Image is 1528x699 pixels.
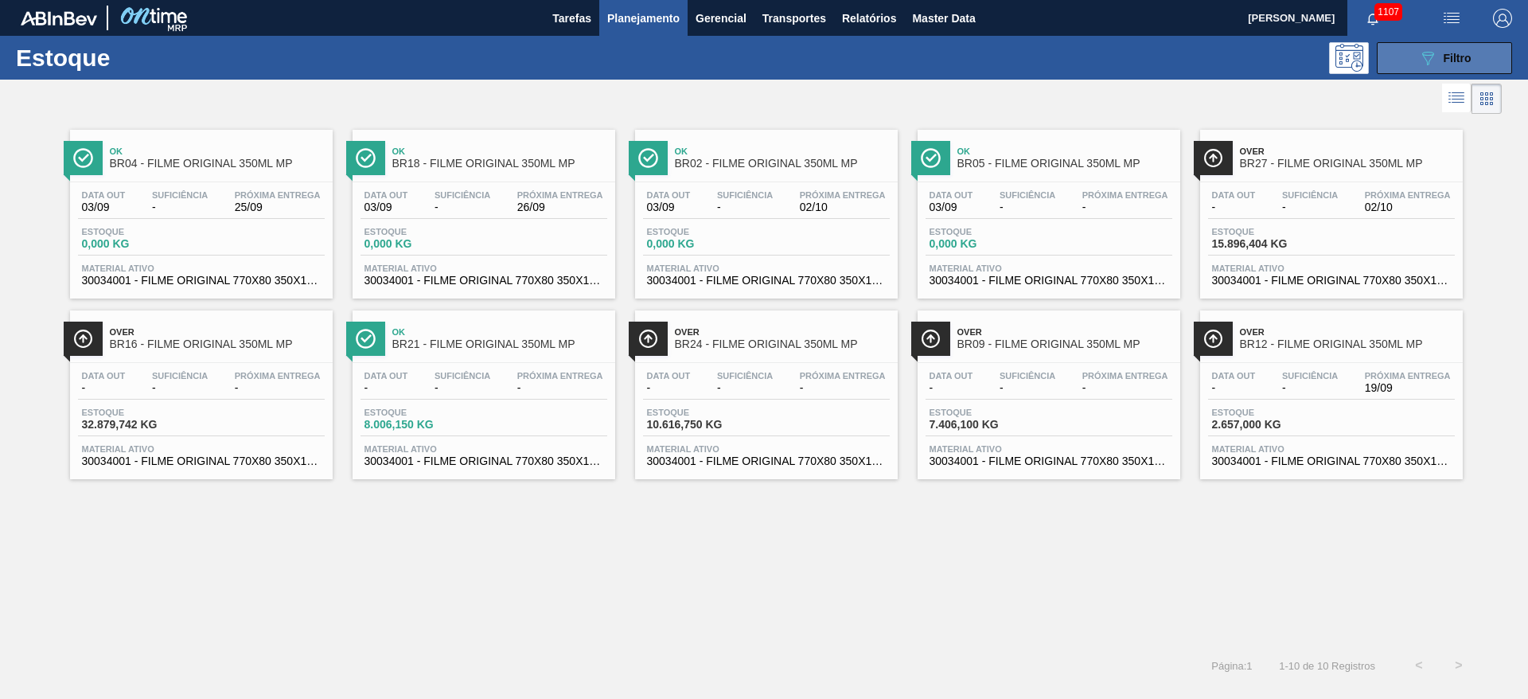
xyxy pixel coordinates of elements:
[1377,42,1512,74] button: Filtro
[800,190,886,200] span: Próxima Entrega
[647,371,691,381] span: Data out
[341,299,623,479] a: ÍconeOkBR21 - FILME ORIGINAL 350ML MPData out-Suficiência-Próxima Entrega-Estoque8.006,150 KGMate...
[152,382,208,394] span: -
[647,275,886,287] span: 30034001 - FILME ORIGINAL 770X80 350X12 MP
[1000,371,1055,381] span: Suficiência
[1212,238,1323,250] span: 15.896,404 KG
[356,148,376,168] img: Ícone
[152,371,208,381] span: Suficiência
[717,382,773,394] span: -
[82,201,126,213] span: 03/09
[110,158,325,170] span: BR04 - FILME ORIGINAL 350ML MP
[82,238,193,250] span: 0,000 KG
[675,158,890,170] span: BR02 - FILME ORIGINAL 350ML MP
[1471,84,1502,114] div: Visão em Cards
[152,201,208,213] span: -
[235,190,321,200] span: Próxima Entrega
[717,371,773,381] span: Suficiência
[82,371,126,381] span: Data out
[1212,190,1256,200] span: Data out
[647,419,758,431] span: 10.616,750 KG
[1212,444,1451,454] span: Material ativo
[21,11,97,25] img: TNhmsLtSVTkK8tSr43FrP2fwEKptu5GPRR3wAAAABJRU5ErkJggg==
[1444,52,1471,64] span: Filtro
[696,9,746,28] span: Gerencial
[1212,275,1451,287] span: 30034001 - FILME ORIGINAL 770X80 350X12 MP
[364,444,603,454] span: Material ativo
[1188,118,1471,299] a: ÍconeOverBR27 - FILME ORIGINAL 350ML MPData out-Suficiência-Próxima Entrega02/10Estoque15.896,404...
[1212,382,1256,394] span: -
[82,382,126,394] span: -
[82,190,126,200] span: Data out
[1212,408,1323,417] span: Estoque
[1399,646,1439,685] button: <
[1000,201,1055,213] span: -
[58,299,341,479] a: ÍconeOverBR16 - FILME ORIGINAL 350ML MPData out-Suficiência-Próxima Entrega-Estoque32.879,742 KGM...
[82,227,193,236] span: Estoque
[912,9,975,28] span: Master Data
[930,444,1168,454] span: Material ativo
[364,455,603,467] span: 30034001 - FILME ORIGINAL 770X80 350X12 MP
[930,382,973,394] span: -
[364,264,603,273] span: Material ativo
[906,299,1188,479] a: ÍconeOverBR09 - FILME ORIGINAL 350ML MPData out-Suficiência-Próxima Entrega-Estoque7.406,100 KGMa...
[392,327,607,337] span: Ok
[717,201,773,213] span: -
[82,264,321,273] span: Material ativo
[647,264,886,273] span: Material ativo
[364,238,476,250] span: 0,000 KG
[800,201,886,213] span: 02/10
[1240,158,1455,170] span: BR27 - FILME ORIGINAL 350ML MP
[435,382,490,394] span: -
[1365,371,1451,381] span: Próxima Entrega
[1282,190,1338,200] span: Suficiência
[921,329,941,349] img: Ícone
[1347,7,1398,29] button: Notificações
[392,146,607,156] span: Ok
[364,382,408,394] span: -
[647,227,758,236] span: Estoque
[1240,327,1455,337] span: Over
[647,201,691,213] span: 03/09
[842,9,896,28] span: Relatórios
[1282,382,1338,394] span: -
[1000,190,1055,200] span: Suficiência
[1082,201,1168,213] span: -
[957,327,1172,337] span: Over
[364,371,408,381] span: Data out
[364,408,476,417] span: Estoque
[58,118,341,299] a: ÍconeOkBR04 - FILME ORIGINAL 350ML MPData out03/09Suficiência-Próxima Entrega25/09Estoque0,000 KG...
[800,382,886,394] span: -
[110,338,325,350] span: BR16 - FILME ORIGINAL 350ML MP
[1277,660,1375,672] span: 1 - 10 de 10 Registros
[435,190,490,200] span: Suficiência
[930,201,973,213] span: 03/09
[82,444,321,454] span: Material ativo
[235,201,321,213] span: 25/09
[638,329,658,349] img: Ícone
[1493,9,1512,28] img: Logout
[16,49,254,67] h1: Estoque
[930,455,1168,467] span: 30034001 - FILME ORIGINAL 770X80 350X12 MP
[1212,227,1323,236] span: Estoque
[1240,338,1455,350] span: BR12 - FILME ORIGINAL 350ML MP
[675,338,890,350] span: BR24 - FILME ORIGINAL 350ML MP
[1240,146,1455,156] span: Over
[364,419,476,431] span: 8.006,150 KG
[1282,201,1338,213] span: -
[73,148,93,168] img: Ícone
[647,444,886,454] span: Material ativo
[1212,201,1256,213] span: -
[1282,371,1338,381] span: Suficiência
[930,190,973,200] span: Data out
[1442,84,1471,114] div: Visão em Lista
[1212,371,1256,381] span: Data out
[647,408,758,417] span: Estoque
[930,227,1041,236] span: Estoque
[717,190,773,200] span: Suficiência
[517,190,603,200] span: Próxima Entrega
[1188,299,1471,479] a: ÍconeOverBR12 - FILME ORIGINAL 350ML MPData out-Suficiência-Próxima Entrega19/09Estoque2.657,000 ...
[364,201,408,213] span: 03/09
[930,419,1041,431] span: 7.406,100 KG
[1329,42,1369,74] div: Pogramando: nenhum usuário selecionado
